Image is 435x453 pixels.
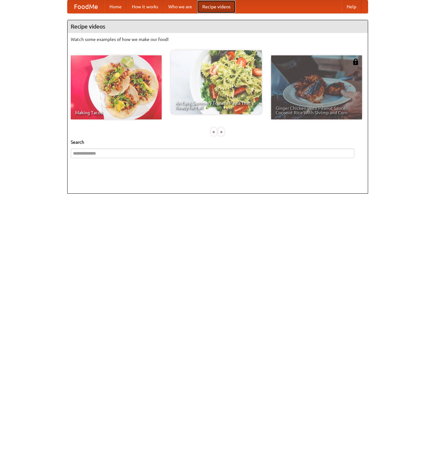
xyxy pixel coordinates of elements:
a: Making Tacos [71,55,162,119]
a: Help [342,0,361,13]
a: Home [104,0,127,13]
a: An Easy, Summery Tomato Pasta That's Ready for Fall [171,50,262,114]
p: Watch some examples of how we make our food! [71,36,365,43]
h4: Recipe videos [68,20,368,33]
a: Who we are [163,0,197,13]
div: » [218,128,224,136]
span: Making Tacos [75,110,157,115]
span: An Easy, Summery Tomato Pasta That's Ready for Fall [175,101,257,110]
a: FoodMe [68,0,104,13]
h5: Search [71,139,365,145]
a: How it works [127,0,163,13]
img: 483408.png [352,59,359,65]
a: Recipe videos [197,0,236,13]
div: « [211,128,217,136]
